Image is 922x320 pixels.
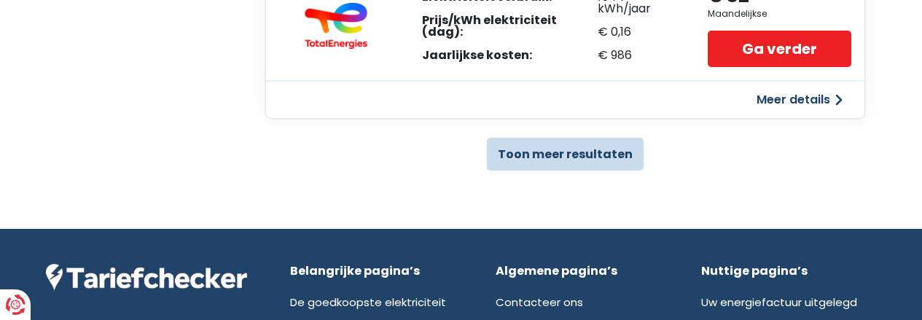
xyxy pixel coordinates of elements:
[487,138,644,171] button: Toon meer resultaten
[598,26,679,38] div: € 0,16
[422,50,598,61] div: Jaarlijkse kosten:
[290,294,446,310] a: De goedkoopste elektriciteit
[701,294,857,310] a: Uw energiefactuur uitgelegd
[422,15,598,38] div: Prijs/kWh elektriciteit (dag):
[290,264,465,278] div: Belangrijke pagina’s
[292,2,380,49] img: TotalEnergies
[496,294,583,310] a: Contacteer ons
[701,264,876,278] div: Nuttige pagina’s
[496,264,671,278] div: Algemene pagina’s
[598,50,679,61] div: € 986
[46,264,247,292] img: Tariefchecker logo
[748,87,851,113] button: Meer details
[708,31,851,67] a: Ga verder
[708,9,767,19] div: Maandelijkse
